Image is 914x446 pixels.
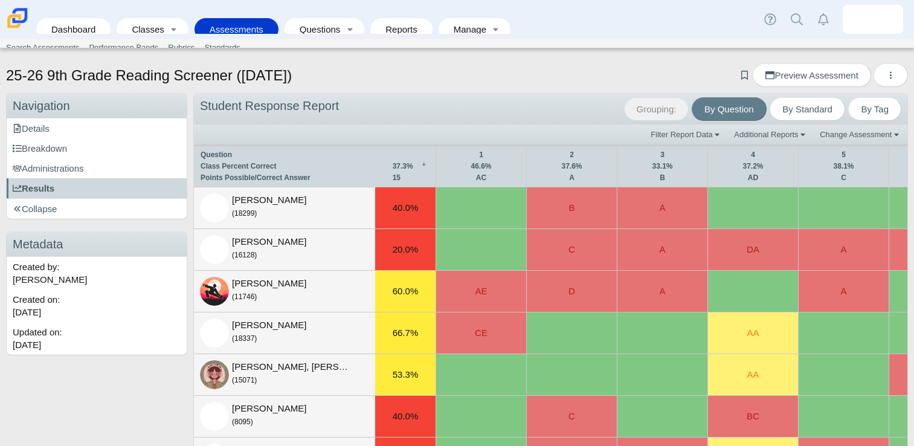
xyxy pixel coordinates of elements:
td: AC [442,172,520,184]
td: AA [707,312,798,354]
a: Classes [123,18,165,40]
a: Assessments [201,18,272,40]
span: Collapse [13,204,57,214]
td: AD [714,172,792,184]
button: More options [874,63,908,87]
img: najma.ali.pvG3ew [200,318,229,347]
div: 20.0% [375,229,436,270]
div: 53.3% [375,354,436,395]
div: Created on: [7,289,187,322]
td: A [617,187,707,229]
a: Questions [291,18,341,40]
div: [PERSON_NAME], [PERSON_NAME] [232,360,353,386]
td: B [526,187,617,229]
a: Rubrics [163,39,199,57]
td: C [805,172,883,184]
a: Carmen School of Science & Technology [5,22,30,33]
td: 4 [714,149,792,161]
td: 33.1% [623,161,701,172]
td: AE [436,271,526,312]
a: By Question [692,97,767,121]
a: Toggle expanded [341,18,358,40]
td: A [533,172,611,184]
td: Class Percent Correct [200,161,392,172]
a: Collapse [7,199,187,219]
td: D [526,271,617,312]
a: Additional Reports [731,129,811,141]
a: Performance Bands [84,39,163,57]
a: Details [7,118,187,138]
small: (18337) [232,334,257,343]
td: AA [707,354,798,396]
td: 1 [442,149,520,161]
img: Carmen School of Science & Technology [5,5,30,31]
td: B [623,172,701,184]
div: [PERSON_NAME] [232,277,353,302]
td: 5 [805,149,883,161]
small: (18299) [232,209,257,218]
td: 2 [533,149,611,161]
td: A [798,271,889,312]
div: [PERSON_NAME] [232,235,353,260]
a: Dashboard [42,18,105,40]
a: Search Assessments [1,39,84,57]
td: A [617,271,707,312]
span: Details [13,123,50,134]
div: Updated on: [7,322,187,355]
a: Standards [199,39,245,57]
span: Grouping: [625,98,689,120]
div: 40.0% [375,187,436,228]
a: Toggle expanded [166,18,182,40]
a: Breakdown [7,138,187,158]
img: rodolfo.aldape.BHnP7j [200,277,229,306]
td: A [798,229,889,271]
div: Created by: [PERSON_NAME] [7,257,187,289]
td: 46.6% [442,161,520,172]
time: Jun 17, 2025 at 4:24 PM [13,307,41,317]
span: Administrations [13,163,84,173]
span: Navigation [13,99,70,112]
a: Filter Report Data [648,129,725,141]
td: 15 [392,172,430,184]
td: CE [436,312,526,354]
div: Student Response Report [194,94,907,125]
img: david.ahuatzi.xdQfdX [200,235,229,264]
a: Add bookmark [739,70,750,80]
div: [PERSON_NAME] [232,193,353,219]
td: 3 [623,149,701,161]
small: (15071) [232,376,257,384]
a: Results [7,178,187,198]
td: C [526,229,617,271]
span: Results [13,183,54,193]
a: By Standard [770,97,845,121]
td: A [617,229,707,271]
a: Reports [376,18,426,40]
a: Change Assessment [817,129,904,141]
img: ashley.ariasgarcia.XvXndo [200,360,229,389]
div: [PERSON_NAME] [232,402,353,427]
td: 38.1% [805,161,883,172]
img: emily.thomas.CoYEw4 [863,10,883,29]
div: 60.0% [375,271,436,312]
a: Manage [445,18,488,40]
div: 40.0% [375,396,436,437]
span: Breakdown [13,143,67,154]
img: angel.arroyomadrig.UWdbXa [200,402,229,431]
td: Question [200,149,392,161]
img: jonatan.abarcagarc.8YrqGG [200,193,229,222]
small: (8095) [232,418,253,426]
h3: Metadata [7,232,187,257]
time: Jun 17, 2025 at 4:25 PM [13,340,41,350]
a: emily.thomas.CoYEw4 [843,5,903,34]
a: Administrations [7,158,187,178]
td: 37.6% [533,161,611,172]
td: 37.2% [714,161,792,172]
div: 66.7% [375,312,436,354]
a: Preview Assessment [753,63,871,87]
td: Points Possible/Correct Answer [200,172,392,184]
a: Toggle expanded [488,18,504,40]
small: (11746) [232,292,257,301]
a: Alerts [810,6,837,33]
td: C [526,396,617,438]
div: [PERSON_NAME] [232,318,353,344]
